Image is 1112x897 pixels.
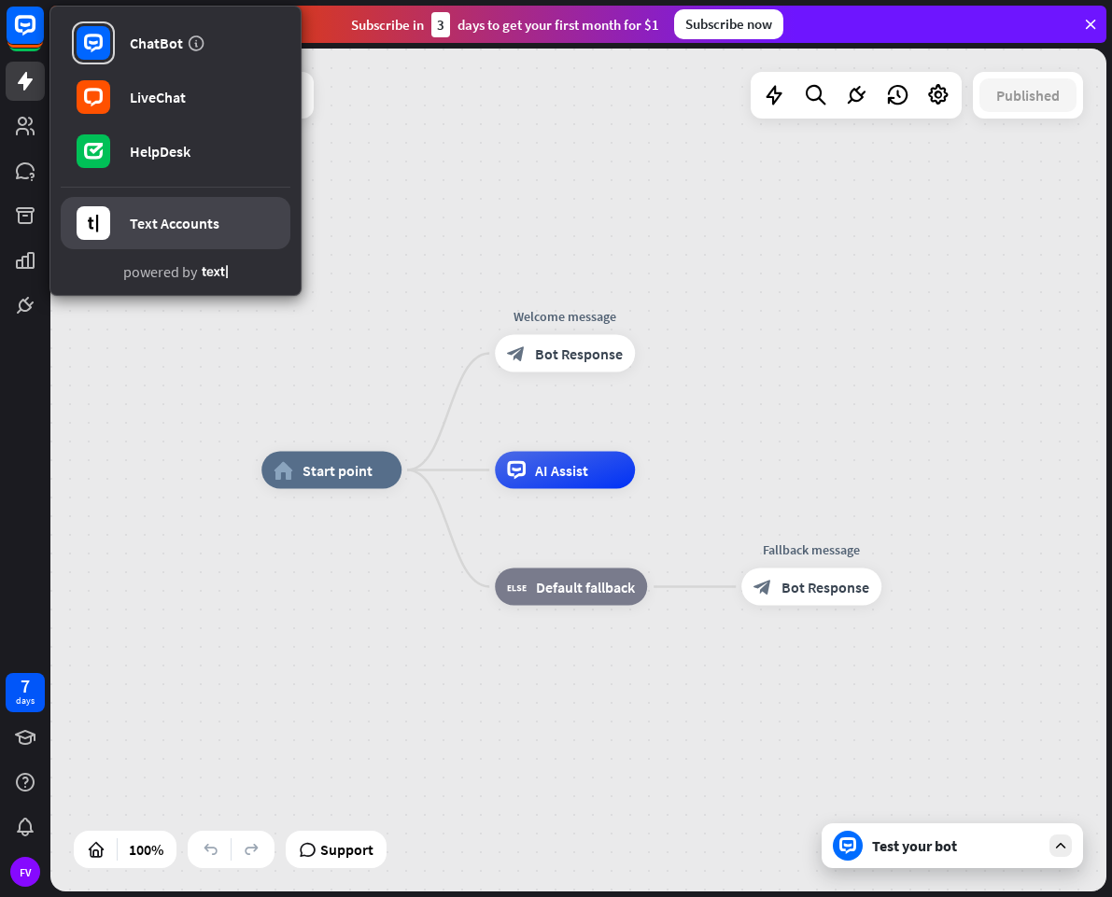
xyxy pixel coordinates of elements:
span: AI Assist [535,461,588,480]
div: 3 [431,12,450,37]
span: Support [320,834,373,864]
div: Subscribe in days to get your first month for $1 [351,12,659,37]
span: Default fallback [536,578,635,596]
i: home_2 [274,461,293,480]
button: Open LiveChat chat widget [15,7,71,63]
i: block_fallback [507,578,527,596]
div: Subscribe now [674,9,783,39]
div: Test your bot [872,836,1040,855]
button: Published [979,78,1077,112]
div: 7 [21,678,30,694]
div: days [16,694,35,708]
span: Start point [303,461,373,480]
div: FV [10,857,40,887]
div: Welcome message [481,307,649,326]
div: Fallback message [727,540,895,559]
div: 100% [123,834,169,864]
a: 7 days [6,673,45,712]
span: Bot Response [535,344,623,363]
span: Bot Response [781,578,869,596]
i: block_bot_response [753,578,772,596]
i: block_bot_response [507,344,526,363]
